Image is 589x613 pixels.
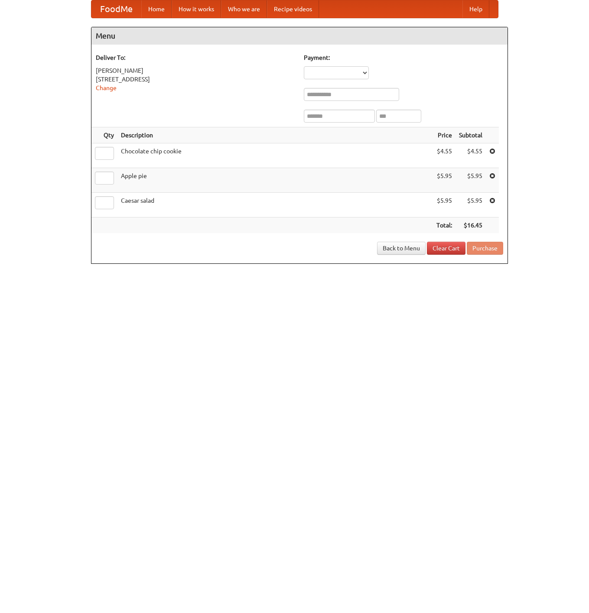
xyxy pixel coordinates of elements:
[456,143,486,168] td: $4.55
[462,0,489,18] a: Help
[221,0,267,18] a: Who we are
[91,0,141,18] a: FoodMe
[456,217,486,234] th: $16.45
[377,242,426,255] a: Back to Menu
[433,168,456,193] td: $5.95
[117,127,433,143] th: Description
[433,127,456,143] th: Price
[96,75,295,84] div: [STREET_ADDRESS]
[96,53,295,62] h5: Deliver To:
[467,242,503,255] button: Purchase
[141,0,172,18] a: Home
[172,0,221,18] a: How it works
[267,0,319,18] a: Recipe videos
[117,143,433,168] td: Chocolate chip cookie
[456,168,486,193] td: $5.95
[96,66,295,75] div: [PERSON_NAME]
[433,217,456,234] th: Total:
[456,193,486,217] td: $5.95
[304,53,503,62] h5: Payment:
[91,127,117,143] th: Qty
[96,84,117,91] a: Change
[91,27,508,45] h4: Menu
[433,193,456,217] td: $5.95
[117,193,433,217] td: Caesar salad
[427,242,465,255] a: Clear Cart
[433,143,456,168] td: $4.55
[456,127,486,143] th: Subtotal
[117,168,433,193] td: Apple pie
